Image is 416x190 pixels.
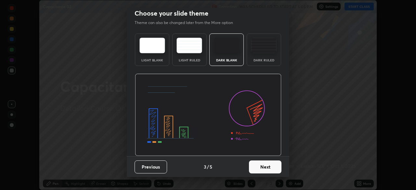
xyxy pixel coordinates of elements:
div: Dark Ruled [251,58,277,62]
h4: / [207,163,209,170]
h4: 5 [210,163,212,170]
img: lightTheme.e5ed3b09.svg [139,38,165,53]
div: Light Blank [139,58,165,62]
img: darkTheme.f0cc69e5.svg [214,38,240,53]
img: lightRuledTheme.5fabf969.svg [176,38,202,53]
h2: Choose your slide theme [135,9,208,18]
h4: 3 [204,163,206,170]
div: Light Ruled [176,58,202,62]
button: Previous [135,160,167,173]
div: Dark Blank [214,58,240,62]
img: darkRuledTheme.de295e13.svg [251,38,277,53]
img: darkThemeBanner.d06ce4a2.svg [135,74,281,156]
button: Next [249,160,281,173]
p: Theme can also be changed later from the More option [135,20,240,26]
